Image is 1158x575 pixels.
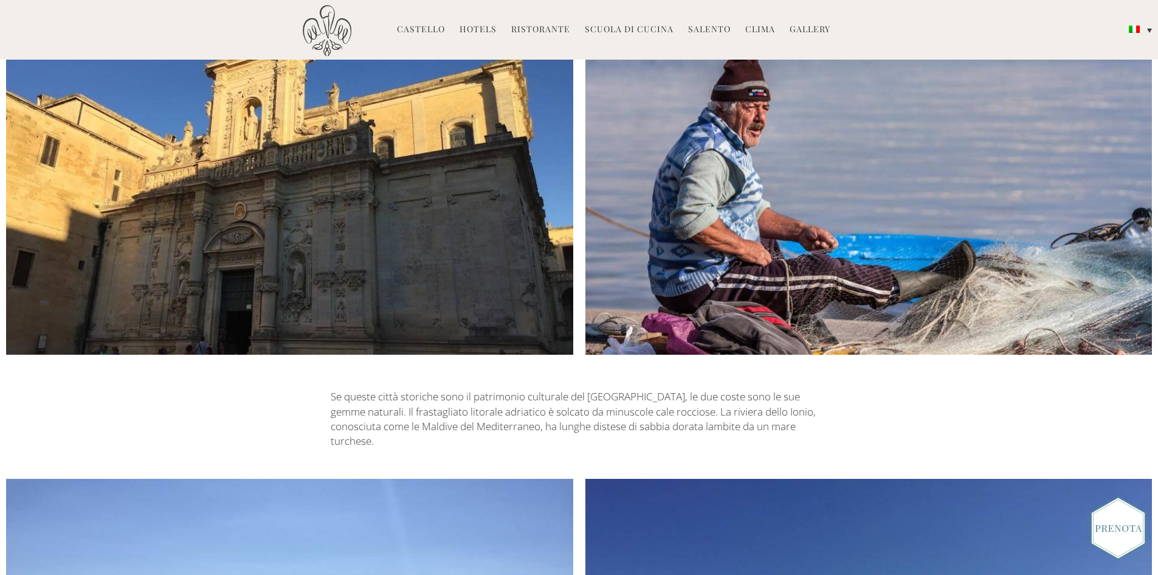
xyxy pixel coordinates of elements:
img: Italiano [1129,26,1140,33]
p: Se queste città storiche sono il patrimonio culturale del [GEOGRAPHIC_DATA], le due coste sono le... [331,389,827,448]
img: Castello di Ugento [303,5,351,57]
a: Salento [688,23,731,37]
a: Gallery [790,23,830,37]
img: 20160130_mg_0902_gallipoli-1.jpg [585,36,1153,355]
a: Clima [745,23,775,37]
a: Hotels [460,23,497,37]
img: lecce1_0.jpg [6,36,573,355]
a: Castello [397,23,445,37]
a: Ristorante [511,23,570,37]
a: Scuola di Cucina [585,23,674,37]
img: Book_Button_Italian.png [1091,497,1146,560]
